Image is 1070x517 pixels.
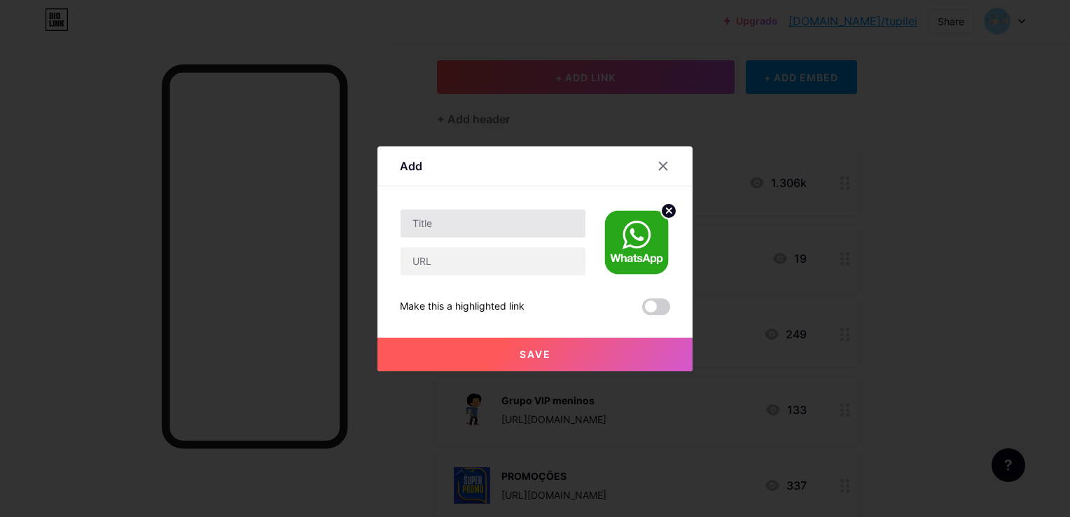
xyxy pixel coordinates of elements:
[377,338,693,371] button: Save
[400,298,524,315] div: Make this a highlighted link
[401,247,585,275] input: URL
[520,348,551,360] span: Save
[401,209,585,237] input: Title
[400,158,422,174] div: Add
[603,209,670,276] img: link_thumbnail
